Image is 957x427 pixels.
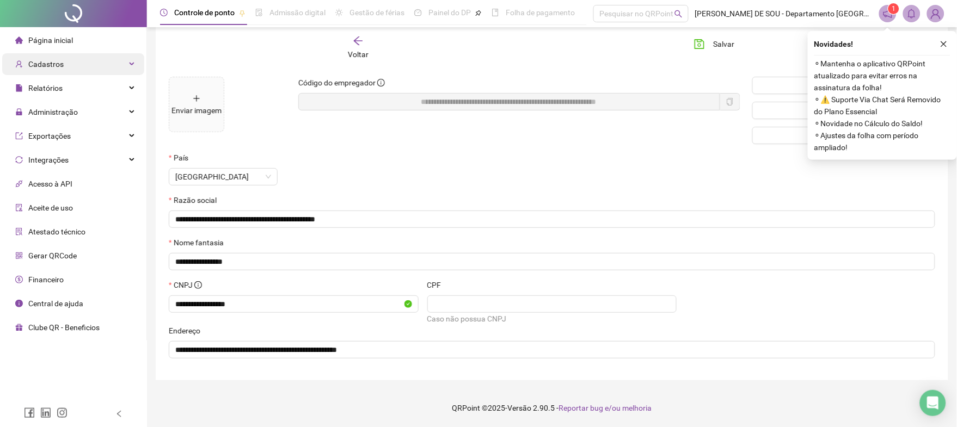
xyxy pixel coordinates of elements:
label: Endereço [169,325,207,337]
span: copy [726,98,734,106]
span: Página inicial [28,36,73,45]
span: Razão social [174,194,217,206]
span: audit [15,204,23,212]
button: Inativar empregador [752,127,935,144]
span: [PERSON_NAME] DE SOU - Departamento [GEOGRAPHIC_DATA] [695,8,873,20]
span: CNPJ [174,279,202,291]
span: Reportar bug e/ou melhoria [559,404,652,412]
span: info-circle [15,300,23,307]
span: pushpin [475,10,482,16]
span: Código do empregador [298,78,376,87]
span: pushpin [239,10,246,16]
span: País [174,152,188,164]
span: Clube QR - Beneficios [28,323,100,332]
span: bell [907,9,917,18]
span: notification [883,9,893,18]
div: Open Intercom Messenger [920,390,946,416]
span: dollar [15,276,23,283]
span: ⚬ Mantenha o aplicativo QRPoint atualizado para evitar erros na assinatura da folha! [814,58,950,94]
span: file [15,84,23,92]
button: Salvar [686,35,743,53]
span: ⚬ Ajustes da folha com período ampliado! [814,129,950,153]
span: solution [15,228,23,236]
span: info-circle [194,281,202,289]
span: Gerar QRCode [28,251,77,260]
span: Controle de ponto [174,8,235,17]
span: clock-circle [160,9,168,16]
span: Voltar [348,50,369,59]
span: Exportações [28,132,71,140]
span: lock [15,108,23,116]
span: Aceite de uso [28,203,73,212]
span: book [492,9,499,16]
span: file-done [255,9,263,16]
span: instagram [57,407,68,418]
span: save [694,39,705,49]
span: user-add [15,60,23,68]
span: ⚬ ⚠️ Suporte Via Chat Será Removido do Plano Essencial [814,94,950,117]
span: export [15,132,23,140]
span: dashboard [414,9,422,16]
span: Cadastros [28,60,64,69]
span: home [15,36,23,44]
span: Relatórios [28,84,63,92]
span: sync [15,156,23,164]
span: Salvar [714,38,735,50]
button: Ver contrato [752,102,935,119]
span: Versão [508,404,532,412]
span: close [940,40,948,48]
span: Painel do DP [428,8,471,17]
span: Atestado técnico [28,227,85,236]
sup: 1 [888,3,899,14]
span: Brasil [175,169,271,185]
div: Enviar imagem [171,104,222,116]
span: facebook [24,407,35,418]
span: info-circle [377,79,385,86]
span: Central de ajuda [28,299,83,308]
footer: QRPoint © 2025 - 2.90.5 - [147,389,957,427]
span: arrow-left [353,35,364,46]
span: Acesso à API [28,180,72,188]
span: left [115,410,123,418]
span: Nome fantasia [174,237,224,249]
span: gift [15,324,23,331]
button: Gerar QRCode [752,77,935,94]
span: linkedin [40,407,51,418]
label: CPF [427,279,449,291]
span: sun [335,9,343,16]
span: Administração [28,108,78,116]
span: api [15,180,23,188]
span: Gestão de férias [349,8,404,17]
div: Caso não possua CNPJ [427,313,677,325]
span: Financeiro [28,275,64,284]
span: plus [193,95,200,102]
span: ⚬ Novidade no Cálculo do Saldo! [814,117,950,129]
span: 1 [892,5,895,13]
span: search [674,10,683,18]
span: Folha de pagamento [506,8,575,17]
span: qrcode [15,252,23,259]
span: Novidades ! [814,38,854,50]
span: Integrações [28,156,69,164]
span: Admissão digital [269,8,326,17]
img: 37618 [928,5,944,22]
